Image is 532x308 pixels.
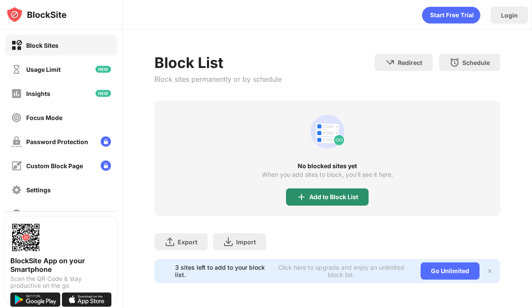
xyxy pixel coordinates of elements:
div: About [26,210,44,218]
img: get-it-on-google-play.svg [10,293,60,307]
div: Insights [26,90,50,97]
div: Click here to upgrade and enjoy an unlimited block list. [272,264,410,278]
img: password-protection-off.svg [11,136,22,147]
img: block-on.svg [11,40,22,51]
div: Import [236,238,256,246]
div: Redirect [398,59,422,66]
div: Export [178,238,197,246]
div: Schedule [462,59,490,66]
div: animation [422,6,480,24]
img: time-usage-off.svg [11,64,22,75]
img: lock-menu.svg [101,136,111,147]
div: 3 sites left to add to your block list. [175,264,267,278]
img: x-button.svg [486,268,493,274]
div: Login [501,12,518,19]
div: Block List [154,54,282,71]
img: insights-off.svg [11,88,22,99]
img: new-icon.svg [95,90,111,97]
div: Scan the QR Code & stay productive on the go [10,275,112,289]
img: focus-off.svg [11,112,22,123]
div: No blocked sites yet [154,163,500,169]
div: Settings [26,186,51,194]
div: Focus Mode [26,114,62,121]
img: about-off.svg [11,209,22,219]
img: settings-off.svg [11,185,22,195]
div: Block Sites [26,42,58,49]
div: animation [307,111,348,152]
div: Block sites permanently or by schedule [154,75,282,83]
div: When you add sites to block, you’ll see it here. [262,171,393,178]
img: lock-menu.svg [101,160,111,171]
div: Go Unlimited [421,262,480,280]
div: Usage Limit [26,66,61,73]
img: options-page-qr-code.png [10,222,41,253]
div: Add to Block List [309,194,358,200]
div: BlockSite App on your Smartphone [10,256,112,274]
img: new-icon.svg [95,66,111,73]
img: customize-block-page-off.svg [11,160,22,171]
div: Custom Block Page [26,162,83,169]
div: Password Protection [26,138,88,145]
img: download-on-the-app-store.svg [62,293,112,307]
img: logo-blocksite.svg [6,6,67,23]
